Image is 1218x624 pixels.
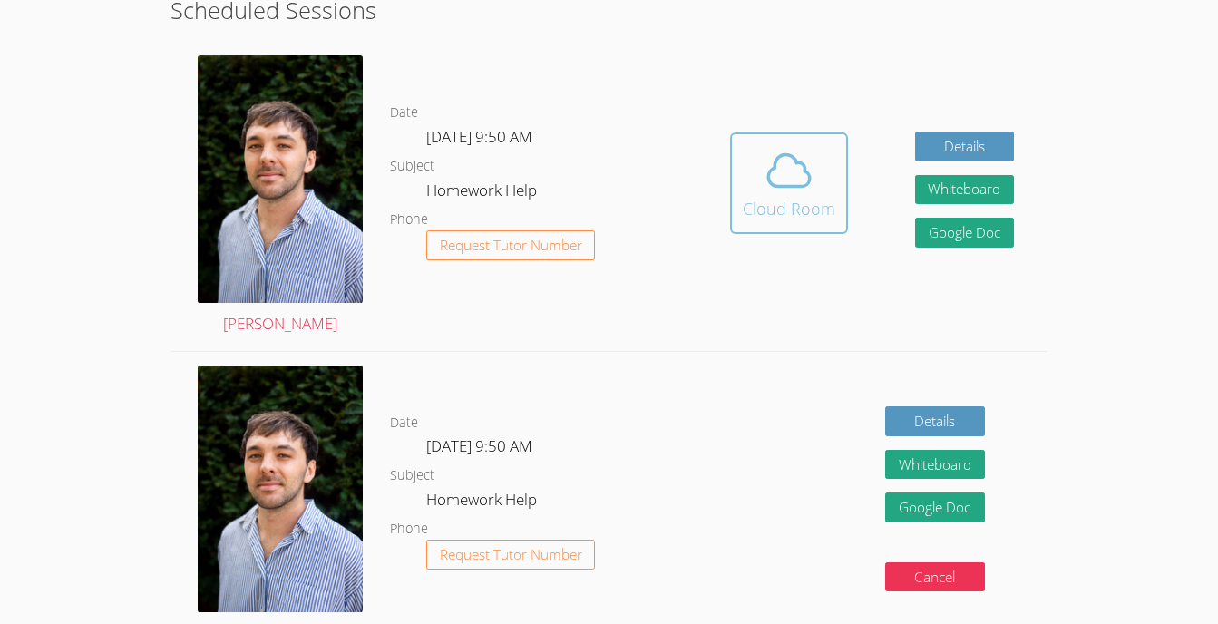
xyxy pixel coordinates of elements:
[885,450,985,480] button: Whiteboard
[885,406,985,436] a: Details
[426,487,541,518] dd: Homework Help
[885,562,985,592] button: Cancel
[390,518,428,541] dt: Phone
[915,132,1015,161] a: Details
[198,366,363,613] img: profile.jpg
[743,196,835,221] div: Cloud Room
[915,175,1015,205] button: Whiteboard
[426,540,596,570] button: Request Tutor Number
[426,178,541,209] dd: Homework Help
[440,239,582,252] span: Request Tutor Number
[390,464,434,487] dt: Subject
[885,492,985,522] a: Google Doc
[198,55,363,336] a: [PERSON_NAME]
[915,218,1015,248] a: Google Doc
[426,230,596,260] button: Request Tutor Number
[390,209,428,231] dt: Phone
[440,548,582,561] span: Request Tutor Number
[426,126,532,147] span: [DATE] 9:50 AM
[730,132,848,234] button: Cloud Room
[198,55,363,303] img: profile.jpg
[390,155,434,178] dt: Subject
[390,412,418,434] dt: Date
[390,102,418,124] dt: Date
[426,435,532,456] span: [DATE] 9:50 AM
